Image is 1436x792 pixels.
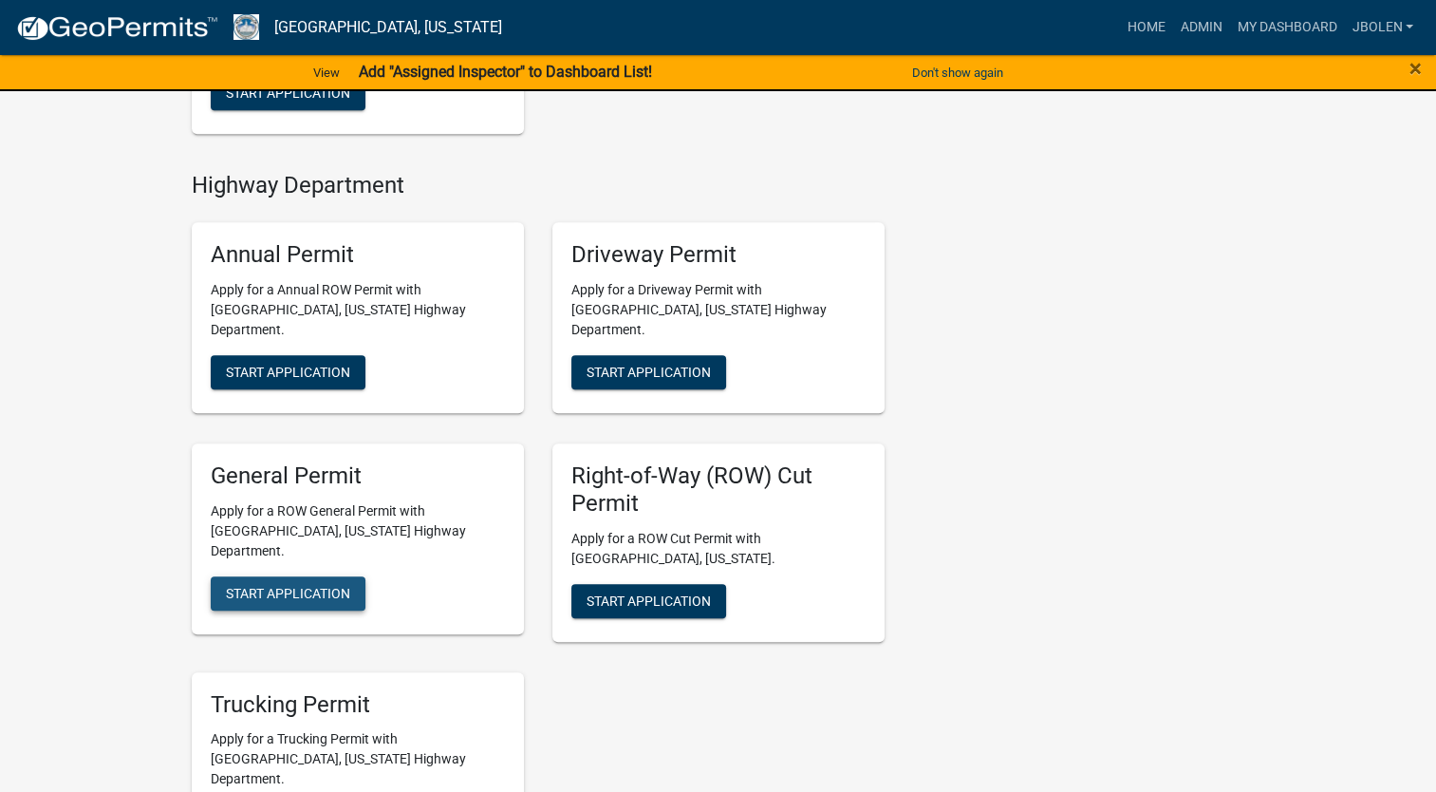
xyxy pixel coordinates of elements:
[226,365,350,380] span: Start Application
[1409,55,1422,82] span: ×
[211,691,505,719] h5: Trucking Permit
[211,729,505,789] p: Apply for a Trucking Permit with [GEOGRAPHIC_DATA], [US_STATE] Highway Department.
[1172,9,1229,46] a: Admin
[1344,9,1421,46] a: jbolen
[571,280,866,340] p: Apply for a Driveway Permit with [GEOGRAPHIC_DATA], [US_STATE] Highway Department.
[1409,57,1422,80] button: Close
[571,241,866,269] h5: Driveway Permit
[211,462,505,490] h5: General Permit
[211,280,505,340] p: Apply for a Annual ROW Permit with [GEOGRAPHIC_DATA], [US_STATE] Highway Department.
[306,57,347,88] a: View
[211,76,365,110] button: Start Application
[571,462,866,518] h5: Right-of-Way (ROW) Cut Permit
[274,11,502,44] a: [GEOGRAPHIC_DATA], [US_STATE]
[1119,9,1172,46] a: Home
[587,593,711,608] span: Start Application
[571,584,726,618] button: Start Application
[571,355,726,389] button: Start Application
[211,501,505,561] p: Apply for a ROW General Permit with [GEOGRAPHIC_DATA], [US_STATE] Highway Department.
[211,241,505,269] h5: Annual Permit
[571,529,866,569] p: Apply for a ROW Cut Permit with [GEOGRAPHIC_DATA], [US_STATE].
[1229,9,1344,46] a: My Dashboard
[226,585,350,600] span: Start Application
[192,172,885,199] h4: Highway Department
[359,63,652,81] strong: Add "Assigned Inspector" to Dashboard List!
[587,365,711,380] span: Start Application
[904,57,1011,88] button: Don't show again
[211,355,365,389] button: Start Application
[233,14,259,40] img: Vigo County, Indiana
[226,85,350,101] span: Start Application
[211,576,365,611] button: Start Application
